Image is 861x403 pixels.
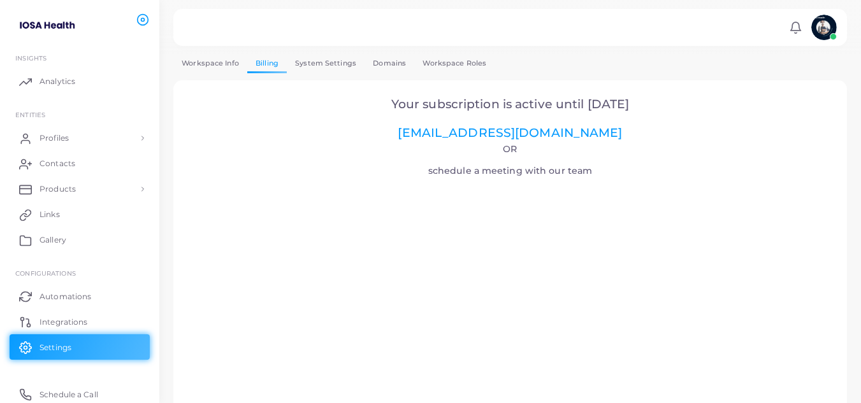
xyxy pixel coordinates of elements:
span: Products [40,183,76,195]
a: Workspace Info [173,54,247,73]
a: Workspace Roles [414,54,495,73]
span: Links [40,209,60,220]
img: logo [11,12,82,36]
a: System Settings [287,54,365,73]
a: Profiles [10,125,150,151]
span: Gallery [40,234,66,246]
span: INSIGHTS [15,54,47,62]
span: Contacts [40,158,75,169]
img: avatar [811,15,837,40]
span: Your subscription is active until [DATE] [391,97,629,111]
a: Automations [10,283,150,309]
span: Settings [40,342,71,353]
a: Billing [247,54,287,73]
span: ENTITIES [15,111,45,118]
a: Analytics [10,69,150,94]
span: Configurations [15,269,76,277]
span: Schedule a Call [40,389,98,400]
h4: schedule a meeting with our team [191,144,830,176]
a: Integrations [10,309,150,334]
a: Settings [10,334,150,360]
a: Gallery [10,227,150,253]
span: Or [503,143,517,155]
span: Integrations [40,316,87,328]
a: Products [10,176,150,202]
a: [EMAIL_ADDRESS][DOMAIN_NAME] [398,125,622,140]
span: Automations [40,291,91,302]
a: Links [10,202,150,227]
a: Domains [365,54,414,73]
span: Analytics [40,76,75,87]
span: Profiles [40,132,69,144]
a: Contacts [10,151,150,176]
a: avatar [807,15,840,40]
